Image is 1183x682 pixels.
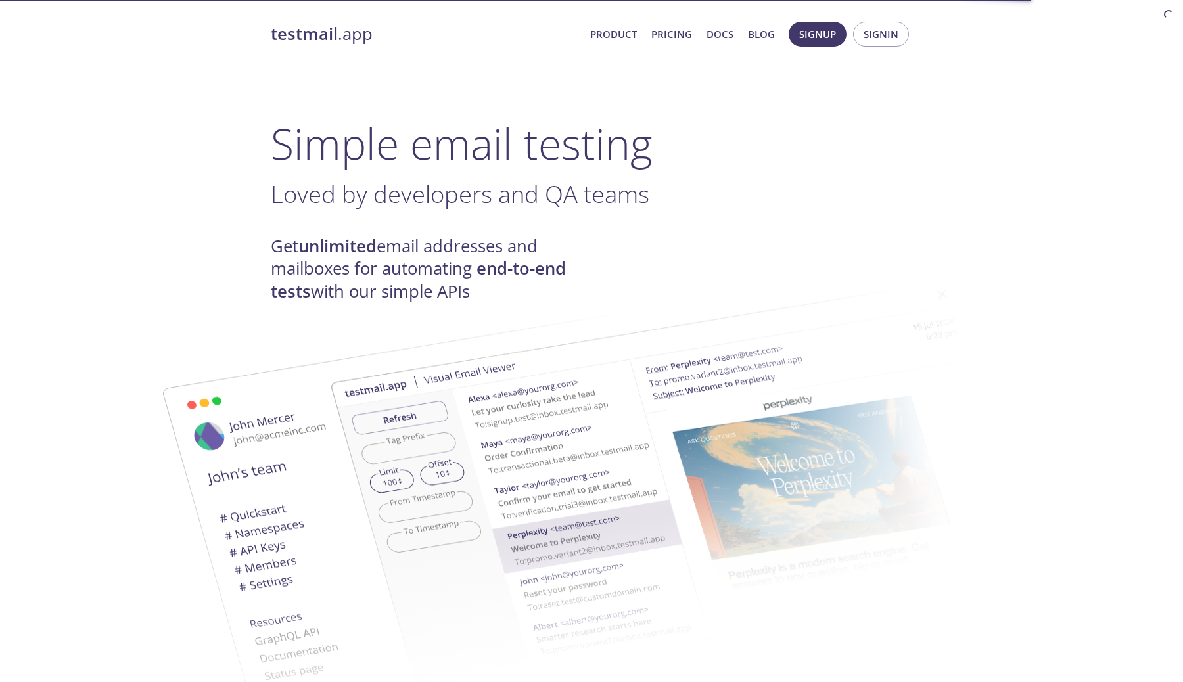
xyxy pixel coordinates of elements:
h1: Simple email testing [271,118,912,169]
a: Docs [707,26,733,43]
a: Product [590,26,637,43]
button: Signup [789,22,847,47]
a: Pricing [651,26,692,43]
a: Blog [748,26,775,43]
strong: end-to-end tests [271,257,566,302]
span: Signup [799,26,836,43]
strong: testmail [271,22,338,45]
span: Loved by developers and QA teams [271,177,649,210]
strong: unlimited [298,235,377,258]
button: Signin [853,22,909,47]
a: testmail.app [271,23,580,45]
h4: Get email addresses and mailboxes for automating with our simple APIs [271,235,591,303]
span: Signin [864,26,898,43]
